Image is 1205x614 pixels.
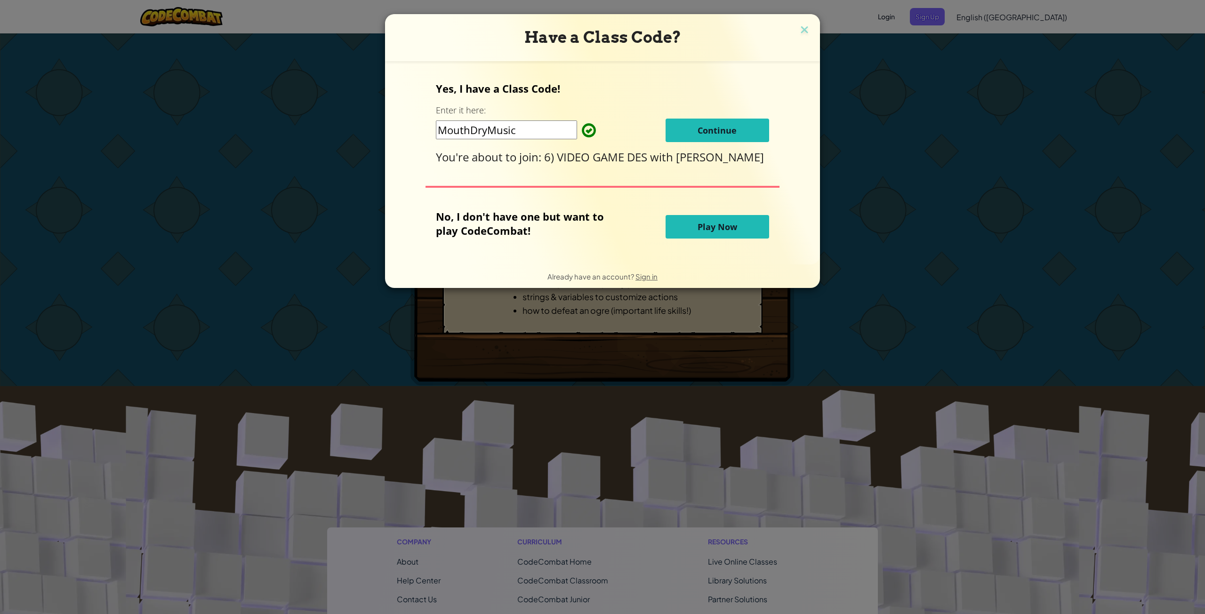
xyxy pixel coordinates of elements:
[547,272,635,281] span: Already have an account?
[698,221,737,232] span: Play Now
[436,209,618,238] p: No, I don't have one but want to play CodeCombat!
[544,149,650,165] span: 6) VIDEO GAME DES
[698,125,737,136] span: Continue
[676,149,764,165] span: [PERSON_NAME]
[666,215,769,239] button: Play Now
[436,149,544,165] span: You're about to join:
[666,119,769,142] button: Continue
[798,24,811,38] img: close icon
[524,28,681,47] span: Have a Class Code?
[436,104,486,116] label: Enter it here:
[436,81,769,96] p: Yes, I have a Class Code!
[650,149,676,165] span: with
[635,272,658,281] a: Sign in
